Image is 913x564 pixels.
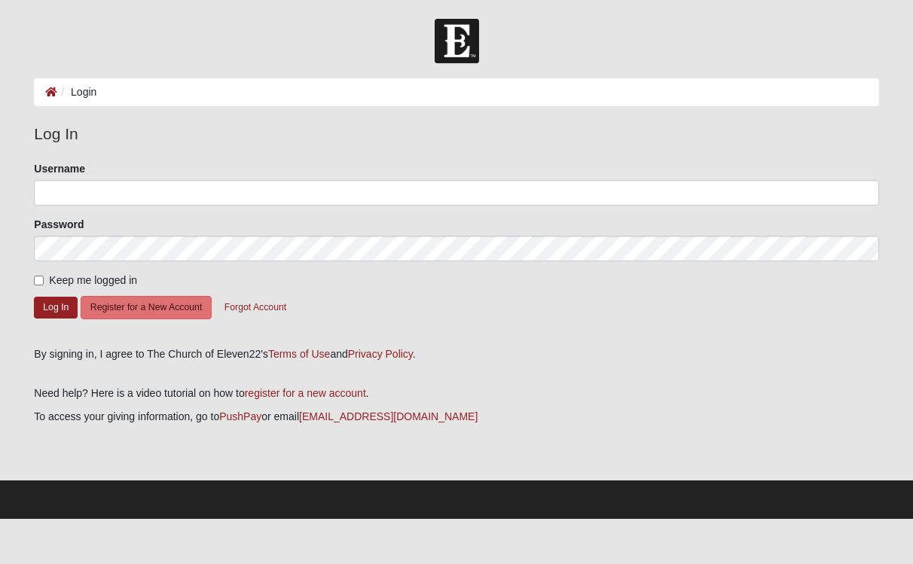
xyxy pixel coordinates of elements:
[49,274,137,286] span: Keep me logged in
[34,297,78,319] button: Log In
[34,386,878,401] p: Need help? Here is a video tutorial on how to .
[34,409,878,425] p: To access your giving information, go to or email
[215,296,296,319] button: Forgot Account
[34,161,85,176] label: Username
[81,296,212,319] button: Register for a New Account
[435,19,479,63] img: Church of Eleven22 Logo
[268,348,330,360] a: Terms of Use
[34,122,878,146] legend: Log In
[219,410,261,422] a: PushPay
[34,217,84,232] label: Password
[57,84,96,100] li: Login
[34,276,44,285] input: Keep me logged in
[348,348,413,360] a: Privacy Policy
[299,410,478,422] a: [EMAIL_ADDRESS][DOMAIN_NAME]
[34,346,878,362] div: By signing in, I agree to The Church of Eleven22's and .
[245,387,366,399] a: register for a new account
